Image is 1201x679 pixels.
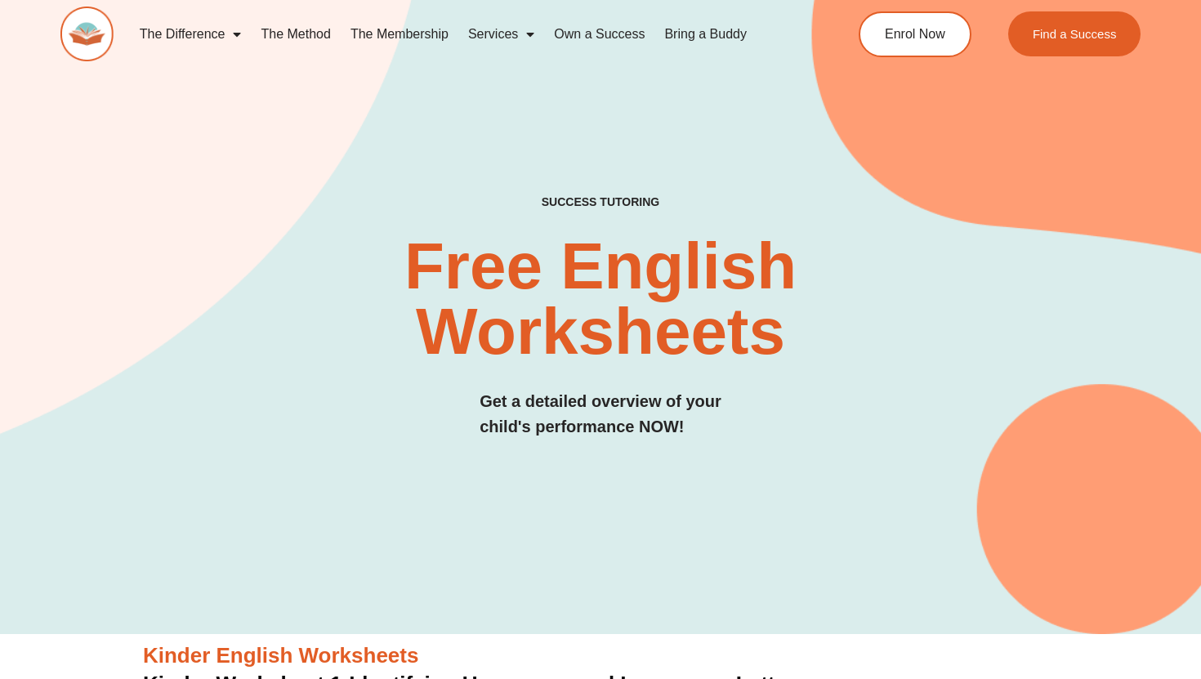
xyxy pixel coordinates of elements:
[544,16,654,53] a: Own a Success
[251,16,340,53] a: The Method
[1008,11,1141,56] a: Find a Success
[130,16,252,53] a: The Difference
[1033,28,1117,40] span: Find a Success
[654,16,757,53] a: Bring a Buddy
[243,234,957,364] h2: Free English Worksheets​
[341,16,458,53] a: The Membership
[143,642,1058,670] h3: Kinder English Worksheets
[885,28,945,41] span: Enrol Now
[859,11,971,57] a: Enrol Now
[458,16,544,53] a: Services
[440,195,761,209] h4: SUCCESS TUTORING​
[480,389,721,440] h3: Get a detailed overview of your child's performance NOW!
[130,16,797,53] nav: Menu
